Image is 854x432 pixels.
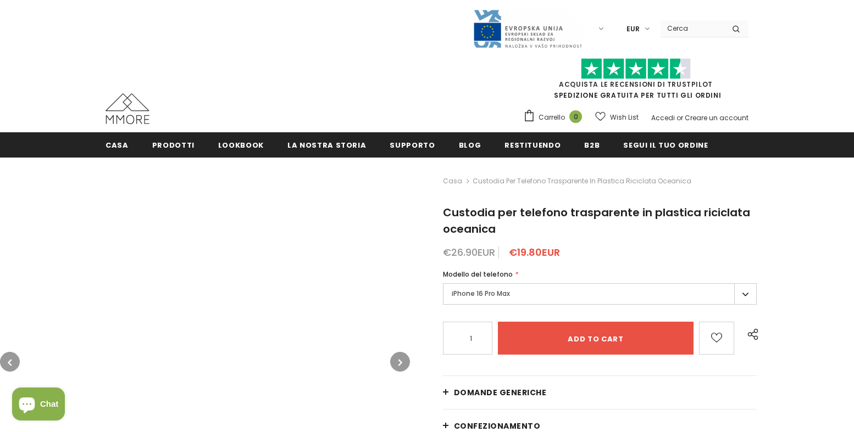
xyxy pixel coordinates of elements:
span: €19.80EUR [509,245,560,259]
a: Segui il tuo ordine [623,132,708,157]
a: Restituendo [504,132,561,157]
span: or [676,113,683,122]
span: Custodia per telefono trasparente in plastica riciclata oceanica [443,205,750,237]
span: 0 [569,110,582,123]
a: Accedi [651,113,675,122]
img: Casi MMORE [106,93,149,124]
input: Add to cart [498,322,694,355]
span: EUR [626,24,640,35]
a: Javni Razpis [473,24,583,33]
span: Casa [106,140,129,150]
a: supporto [390,132,435,157]
span: Blog [459,140,481,150]
input: Search Site [661,20,724,36]
a: B2B [584,132,600,157]
span: Domande generiche [454,387,547,398]
a: Lookbook [218,132,264,157]
span: B2B [584,140,600,150]
a: Blog [459,132,481,157]
img: Javni Razpis [473,9,583,49]
img: Fidati di Pilot Stars [581,58,691,80]
a: Prodotti [152,132,195,157]
span: Restituendo [504,140,561,150]
a: Carrello 0 [523,109,587,126]
span: €26.90EUR [443,245,495,259]
span: Custodia per telefono trasparente in plastica riciclata oceanica [473,175,691,188]
span: Prodotti [152,140,195,150]
a: Casa [106,132,129,157]
a: Acquista le recensioni di TrustPilot [559,80,713,89]
span: Wish List [610,112,639,123]
span: Lookbook [218,140,264,150]
span: Segui il tuo ordine [623,140,708,150]
a: Casa [443,175,462,188]
a: Wish List [595,108,639,127]
span: La nostra storia [287,140,366,150]
span: SPEDIZIONE GRATUITA PER TUTTI GLI ORDINI [523,63,748,100]
a: La nostra storia [287,132,366,157]
span: CONFEZIONAMENTO [454,420,541,431]
label: iPhone 16 Pro Max [443,283,757,305]
span: Carrello [539,112,565,123]
a: Creare un account [685,113,748,122]
span: Modello del telefono [443,270,513,279]
a: Domande generiche [443,376,757,409]
span: supporto [390,140,435,150]
inbox-online-store-chat: Shopify online store chat [9,388,68,423]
